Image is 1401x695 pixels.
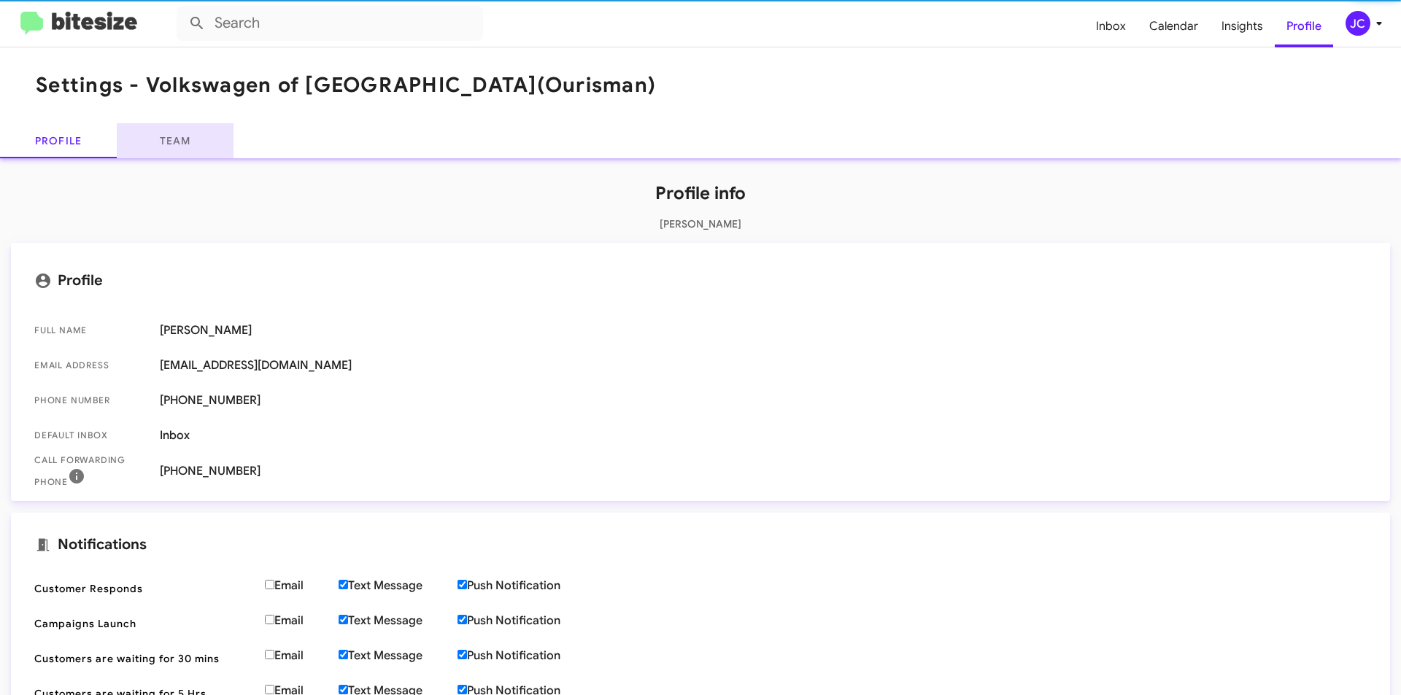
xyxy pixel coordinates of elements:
[160,464,1367,478] span: [PHONE_NUMBER]
[265,615,274,624] input: Email
[458,648,595,663] label: Push Notification
[1138,5,1210,47] a: Calendar
[339,648,458,663] label: Text Message
[1333,11,1385,36] button: JC
[458,615,467,624] input: Push Notification
[265,648,339,663] label: Email
[537,72,657,98] span: (Ourisman)
[34,536,1367,554] mat-card-title: Notifications
[458,580,467,589] input: Push Notification
[339,578,458,593] label: Text Message
[34,393,148,408] span: Phone number
[117,123,233,158] a: Team
[265,650,274,659] input: Email
[265,578,339,593] label: Email
[34,616,253,631] span: Campaigns Launch
[160,428,1367,443] span: Inbox
[1210,5,1275,47] a: Insights
[160,358,1367,373] span: [EMAIL_ADDRESS][DOMAIN_NAME]
[34,323,148,338] span: Full Name
[458,613,595,628] label: Push Notification
[339,580,348,589] input: Text Message
[34,358,148,373] span: Email Address
[458,578,595,593] label: Push Notification
[1084,5,1138,47] a: Inbox
[458,685,467,694] input: Push Notification
[1275,5,1333,47] a: Profile
[34,581,253,596] span: Customer Responds
[160,393,1367,408] span: [PHONE_NUMBER]
[339,615,348,624] input: Text Message
[160,323,1367,338] span: [PERSON_NAME]
[339,650,348,659] input: Text Message
[339,685,348,694] input: Text Message
[1346,11,1370,36] div: JC
[265,580,274,589] input: Email
[11,217,1390,231] p: [PERSON_NAME]
[11,182,1390,205] h1: Profile info
[34,428,148,443] span: Default Inbox
[34,266,1367,295] mat-card-title: Profile
[36,74,656,97] h1: Settings - Volkswagen of [GEOGRAPHIC_DATA]
[265,685,274,694] input: Email
[458,650,467,659] input: Push Notification
[34,453,148,489] span: Call Forwarding Phone
[177,6,483,41] input: Search
[339,613,458,628] label: Text Message
[34,651,253,666] span: Customers are waiting for 30 mins
[265,613,339,628] label: Email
